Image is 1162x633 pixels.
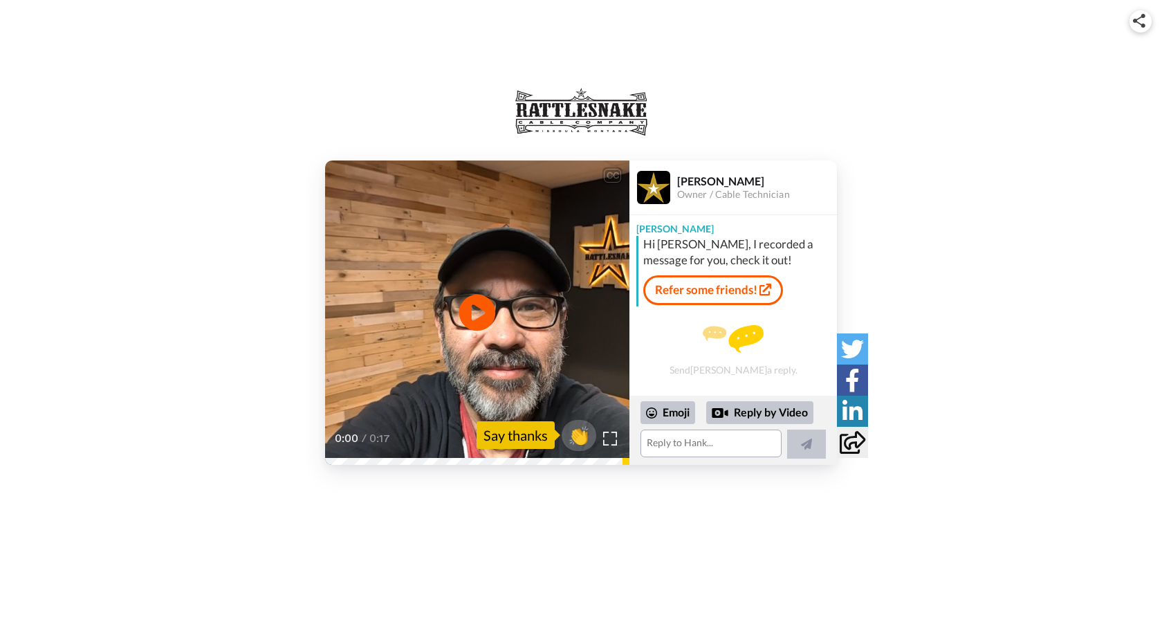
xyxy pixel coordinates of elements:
[1133,14,1145,28] img: ic_share.svg
[335,430,359,447] span: 0:00
[677,174,836,187] div: [PERSON_NAME]
[643,236,833,269] div: Hi [PERSON_NAME], I recorded a message for you, check it out!
[603,432,617,446] img: Full screen
[508,84,653,140] img: logo
[640,401,695,423] div: Emoji
[369,430,394,447] span: 0:17
[562,420,596,451] button: 👏
[562,424,596,446] span: 👏
[643,275,783,304] a: Refer some friends!
[477,421,555,449] div: Say thanks
[362,430,367,447] span: /
[629,312,837,389] div: Send [PERSON_NAME] a reply.
[712,405,728,421] div: Reply by Video
[629,215,837,236] div: [PERSON_NAME]
[604,169,621,183] div: CC
[703,325,764,353] img: message.svg
[677,189,836,201] div: Owner / Cable Technician
[706,401,813,425] div: Reply by Video
[637,171,670,204] img: Profile Image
